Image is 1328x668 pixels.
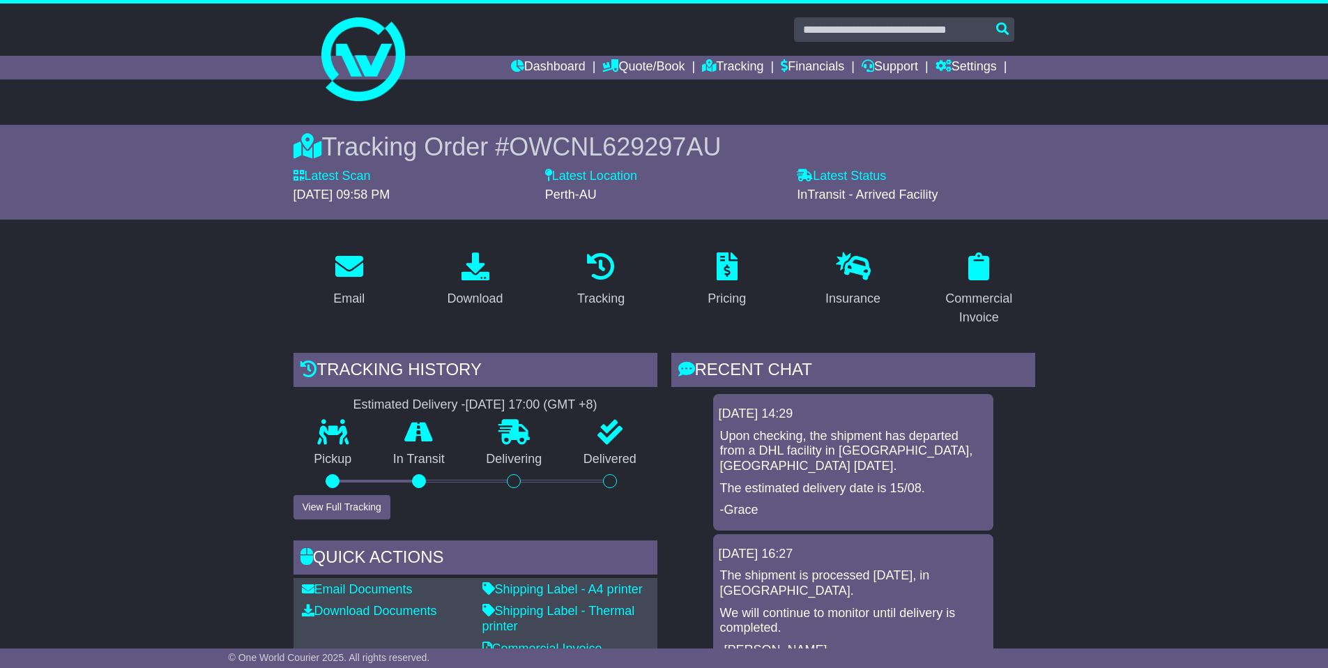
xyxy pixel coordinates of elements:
[797,188,938,202] span: InTransit - Arrived Facility
[293,495,390,519] button: View Full Tracking
[447,289,503,308] div: Download
[720,643,986,658] p: -[PERSON_NAME]
[720,481,986,496] p: The estimated delivery date is 15/08.
[509,132,721,161] span: OWCNL629297AU
[825,289,880,308] div: Insurance
[293,169,371,184] label: Latest Scan
[816,248,890,313] a: Insurance
[466,452,563,467] p: Delivering
[719,547,988,562] div: [DATE] 16:27
[932,289,1026,327] div: Commercial Invoice
[708,289,746,308] div: Pricing
[482,604,635,633] a: Shipping Label - Thermal printer
[511,56,586,79] a: Dashboard
[719,407,988,422] div: [DATE] 14:29
[720,606,986,636] p: We will continue to monitor until delivery is completed.
[482,642,602,655] a: Commercial Invoice
[797,169,886,184] label: Latest Status
[923,248,1035,332] a: Commercial Invoice
[372,452,466,467] p: In Transit
[720,503,986,518] p: -Grace
[293,188,390,202] span: [DATE] 09:58 PM
[671,353,1035,390] div: RECENT CHAT
[302,582,413,596] a: Email Documents
[602,56,685,79] a: Quote/Book
[293,353,657,390] div: Tracking history
[720,429,986,474] p: Upon checking, the shipment has departed from a DHL facility in [GEOGRAPHIC_DATA], [GEOGRAPHIC_DA...
[720,568,986,598] p: The shipment is processed [DATE], in [GEOGRAPHIC_DATA].
[936,56,997,79] a: Settings
[482,582,643,596] a: Shipping Label - A4 printer
[333,289,365,308] div: Email
[862,56,918,79] a: Support
[466,397,597,413] div: [DATE] 17:00 (GMT +8)
[293,132,1035,162] div: Tracking Order #
[293,397,657,413] div: Estimated Delivery -
[568,248,634,313] a: Tracking
[545,188,597,202] span: Perth-AU
[702,56,763,79] a: Tracking
[293,452,373,467] p: Pickup
[545,169,637,184] label: Latest Location
[781,56,844,79] a: Financials
[438,248,512,313] a: Download
[229,652,430,663] span: © One World Courier 2025. All rights reserved.
[324,248,374,313] a: Email
[293,540,657,578] div: Quick Actions
[699,248,755,313] a: Pricing
[302,604,437,618] a: Download Documents
[577,289,625,308] div: Tracking
[563,452,657,467] p: Delivered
